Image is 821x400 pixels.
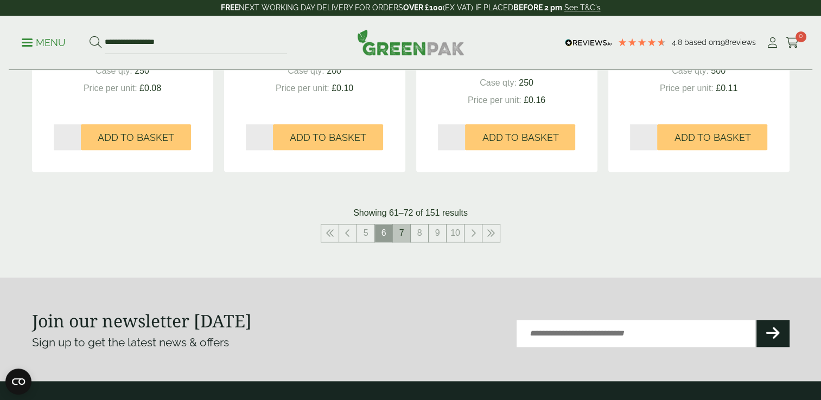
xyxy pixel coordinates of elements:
span: Case qty: [288,66,324,75]
span: 0 [795,31,806,42]
a: 8 [411,224,428,242]
button: Add to Basket [465,124,575,150]
span: 250 [135,66,149,75]
span: 200 [327,66,341,75]
a: 10 [447,224,464,242]
p: Sign up to get the latest news & offers [32,334,373,351]
a: 9 [429,224,446,242]
p: Showing 61–72 of 151 results [353,207,468,220]
strong: Join our newsletter [DATE] [32,309,252,332]
button: Add to Basket [657,124,767,150]
span: Price per unit: [468,95,521,105]
span: Add to Basket [482,132,558,144]
p: Menu [22,36,66,49]
strong: OVER £100 [403,3,443,12]
span: Add to Basket [98,132,174,144]
i: Cart [786,37,799,48]
span: Case qty: [480,78,517,87]
span: reviews [729,38,756,47]
span: £0.08 [139,83,161,93]
strong: BEFORE 2 pm [513,3,562,12]
span: Price per unit: [660,83,714,93]
span: 6 [375,224,392,242]
span: Price per unit: [84,83,137,93]
div: 4.79 Stars [618,37,666,47]
img: GreenPak Supplies [357,29,464,55]
a: 0 [786,35,799,51]
strong: FREE [221,3,239,12]
span: Based on [684,38,717,47]
i: My Account [766,37,779,48]
span: 4.8 [672,38,684,47]
span: Add to Basket [290,132,366,144]
span: Add to Basket [674,132,750,144]
span: Price per unit: [276,83,329,93]
img: REVIEWS.io [565,39,612,47]
span: Case qty: [96,66,132,75]
button: Open CMP widget [5,369,31,395]
span: £0.10 [332,83,353,93]
button: Add to Basket [81,124,191,150]
span: 198 [717,38,729,47]
span: Case qty: [672,66,709,75]
span: 250 [519,78,533,87]
span: £0.16 [524,95,545,105]
a: Menu [22,36,66,47]
a: 7 [393,224,410,242]
a: 5 [357,224,374,242]
a: See T&C's [564,3,601,12]
button: Add to Basket [273,124,383,150]
span: 500 [711,66,725,75]
span: £0.11 [716,83,737,93]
